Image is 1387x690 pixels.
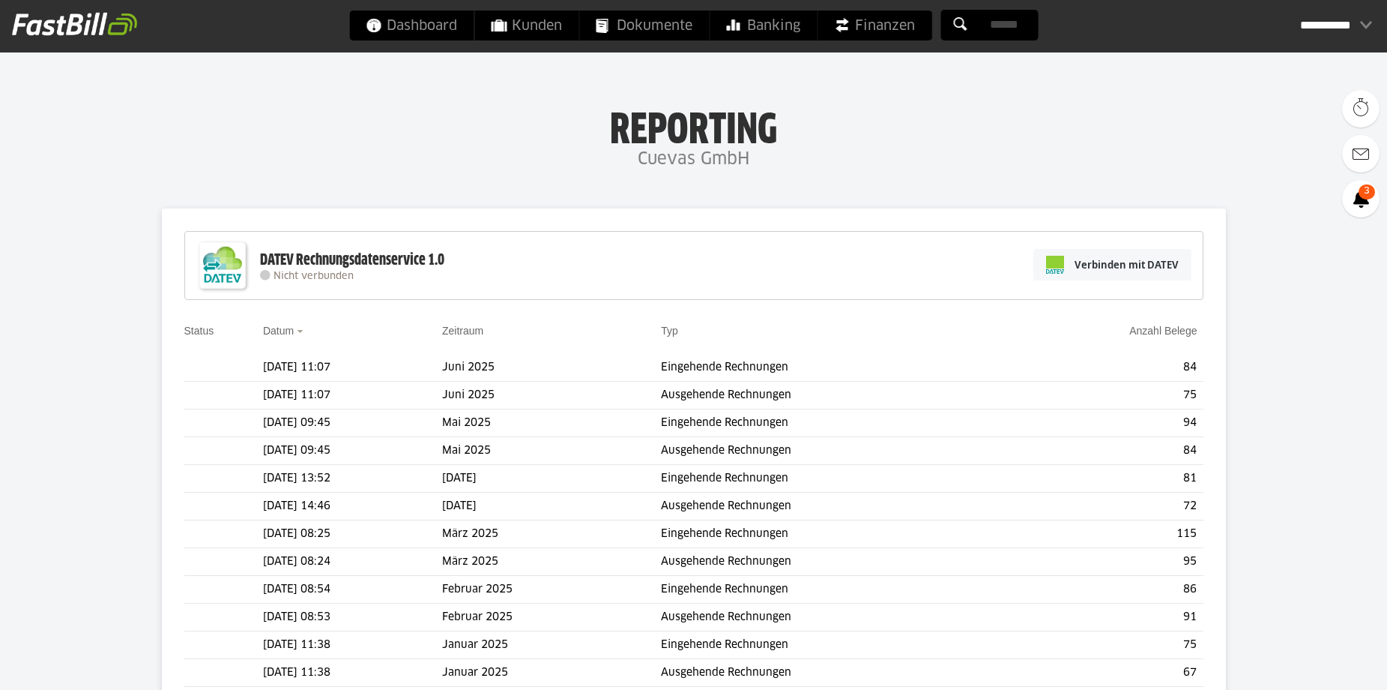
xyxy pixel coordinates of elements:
[661,576,1007,604] td: Eingehende Rechnungen
[442,409,661,437] td: Mai 2025
[263,548,442,576] td: [DATE] 08:24
[579,10,709,40] a: Dokumente
[442,493,661,520] td: [DATE]
[661,409,1007,437] td: Eingehende Rechnungen
[442,465,661,493] td: [DATE]
[442,354,661,382] td: Juni 2025
[726,10,800,40] span: Banking
[263,493,442,520] td: [DATE] 14:46
[596,10,692,40] span: Dokumente
[1007,382,1203,409] td: 75
[184,325,214,337] a: Status
[1007,548,1203,576] td: 95
[661,659,1007,687] td: Ausgehende Rechnungen
[661,465,1007,493] td: Eingehende Rechnungen
[1033,249,1191,280] a: Verbinden mit DATEV
[1342,180,1380,217] a: 3
[1007,354,1203,382] td: 84
[263,325,294,337] a: Datum
[1007,493,1203,520] td: 72
[442,604,661,631] td: Februar 2025
[1192,645,1372,682] iframe: Abre un widget desde donde se puede obtener más información
[1007,659,1203,687] td: 67
[442,437,661,465] td: Mai 2025
[263,520,442,548] td: [DATE] 08:25
[661,604,1007,631] td: Ausgehende Rechnungen
[1007,437,1203,465] td: 84
[263,465,442,493] td: [DATE] 13:52
[263,354,442,382] td: [DATE] 11:07
[260,250,444,270] div: DATEV Rechnungsdatenservice 1.0
[442,548,661,576] td: März 2025
[661,548,1007,576] td: Ausgehende Rechnungen
[263,437,442,465] td: [DATE] 09:45
[442,576,661,604] td: Februar 2025
[1007,520,1203,548] td: 115
[442,659,661,687] td: Januar 2025
[1007,465,1203,493] td: 81
[366,10,457,40] span: Dashboard
[263,382,442,409] td: [DATE] 11:07
[661,382,1007,409] td: Ausgehende Rechnungen
[297,330,306,333] img: sort_desc.gif
[442,325,483,337] a: Zeitraum
[263,631,442,659] td: [DATE] 11:38
[661,520,1007,548] td: Eingehende Rechnungen
[1007,631,1203,659] td: 75
[263,604,442,631] td: [DATE] 08:53
[442,520,661,548] td: März 2025
[834,10,915,40] span: Finanzen
[263,409,442,437] td: [DATE] 09:45
[491,10,562,40] span: Kunden
[661,631,1007,659] td: Eingehende Rechnungen
[12,12,137,36] img: fastbill_logo_white.png
[263,576,442,604] td: [DATE] 08:54
[474,10,578,40] a: Kunden
[193,235,253,295] img: DATEV-Datenservice Logo
[263,659,442,687] td: [DATE] 11:38
[661,493,1007,520] td: Ausgehende Rechnungen
[710,10,817,40] a: Banking
[1007,576,1203,604] td: 86
[150,106,1237,145] h1: Reporting
[1007,409,1203,437] td: 94
[1075,257,1179,272] span: Verbinden mit DATEV
[661,437,1007,465] td: Ausgehende Rechnungen
[442,382,661,409] td: Juni 2025
[818,10,931,40] a: Finanzen
[1359,184,1375,199] span: 3
[661,325,678,337] a: Typ
[1046,256,1064,274] img: pi-datev-logo-farbig-24.svg
[349,10,474,40] a: Dashboard
[274,271,354,281] span: Nicht verbunden
[1007,604,1203,631] td: 91
[1129,325,1197,337] a: Anzahl Belege
[661,354,1007,382] td: Eingehende Rechnungen
[442,631,661,659] td: Januar 2025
